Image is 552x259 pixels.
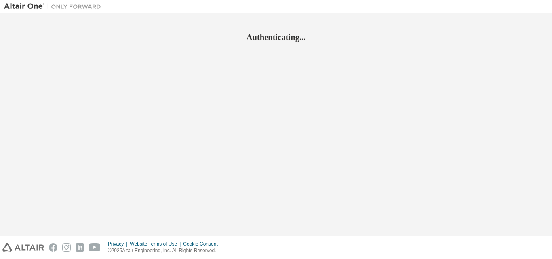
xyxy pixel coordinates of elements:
img: altair_logo.svg [2,243,44,252]
img: instagram.svg [62,243,71,252]
div: Privacy [108,241,130,247]
h2: Authenticating... [4,32,548,42]
img: facebook.svg [49,243,57,252]
div: Cookie Consent [183,241,222,247]
div: Website Terms of Use [130,241,183,247]
img: youtube.svg [89,243,101,252]
img: linkedin.svg [76,243,84,252]
p: © 2025 Altair Engineering, Inc. All Rights Reserved. [108,247,223,254]
img: Altair One [4,2,105,11]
